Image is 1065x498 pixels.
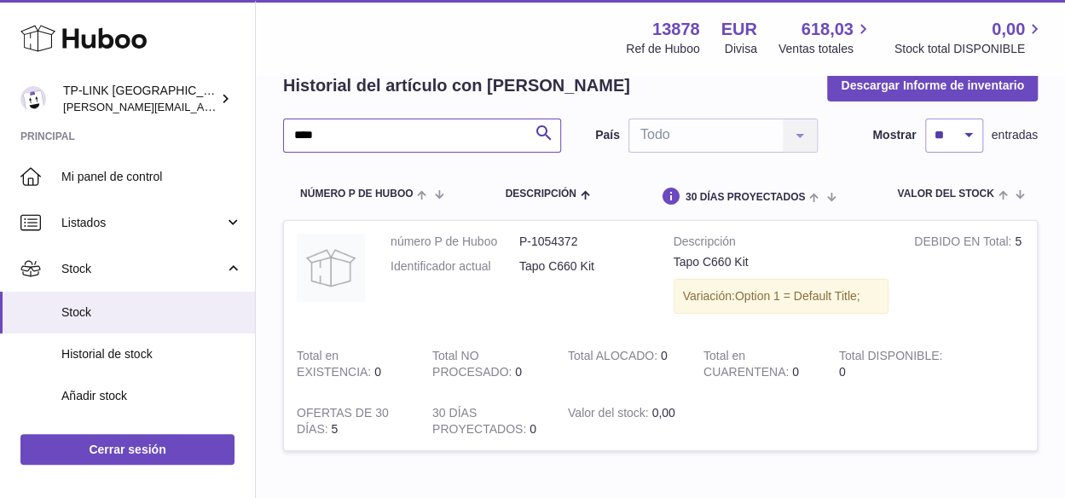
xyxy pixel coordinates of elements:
[992,127,1038,143] span: entradas
[432,406,530,440] strong: 30 DÍAS PROYECTADOS
[595,127,620,143] label: País
[555,335,691,393] td: 0
[894,41,1045,57] span: Stock total DISPONIBLE
[61,215,224,231] span: Listados
[61,388,242,404] span: Añadir stock
[703,349,792,383] strong: Total en CUARENTENA
[686,192,805,203] span: 30 DÍAS PROYECTADOS
[735,289,860,303] span: Option 1 = Default Title;
[826,335,962,393] td: 0
[297,406,389,440] strong: OFERTAS DE 30 DÍAS
[872,127,916,143] label: Mostrar
[568,349,661,367] strong: Total ALOCADO
[778,41,873,57] span: Ventas totales
[674,234,889,254] strong: Descripción
[420,392,555,450] td: 0
[894,18,1045,57] a: 0,00 Stock total DISPONIBLE
[61,304,242,321] span: Stock
[725,41,757,57] div: Divisa
[61,346,242,362] span: Historial de stock
[778,18,873,57] a: 618,03 Ventas totales
[626,41,699,57] div: Ref de Huboo
[432,349,515,383] strong: Total NO PROCESADO
[802,18,854,41] span: 618,03
[505,188,576,200] span: Descripción
[568,406,652,424] strong: Valor del stock
[391,258,519,275] dt: Identificador actual
[284,335,420,393] td: 0
[519,234,648,250] dd: P-1054372
[652,18,700,41] strong: 13878
[61,169,242,185] span: Mi panel de control
[839,349,942,367] strong: Total DISPONIBLE
[901,221,1037,335] td: 5
[519,258,648,275] dd: Tapo C660 Kit
[391,234,519,250] dt: número P de Huboo
[20,434,234,465] a: Cerrar sesión
[300,188,413,200] span: número P de Huboo
[674,254,889,270] div: Tapo C660 Kit
[914,235,1015,252] strong: DEBIDO EN Total
[20,86,46,112] img: celia.yan@tp-link.com
[792,365,799,379] span: 0
[651,406,674,420] span: 0,00
[897,188,993,200] span: Valor del stock
[992,18,1025,41] span: 0,00
[284,392,420,450] td: 5
[674,279,889,314] div: Variación:
[297,349,374,383] strong: Total en EXISTENCIA
[63,83,217,115] div: TP-LINK [GEOGRAPHIC_DATA], SOCIEDAD LIMITADA
[61,430,242,446] span: Historial de entregas
[283,74,630,97] h2: Historial del artículo con [PERSON_NAME]
[721,18,757,41] strong: EUR
[63,100,342,113] span: [PERSON_NAME][EMAIL_ADDRESS][DOMAIN_NAME]
[420,335,555,393] td: 0
[297,234,365,302] img: product image
[61,261,224,277] span: Stock
[827,70,1038,101] button: Descargar Informe de inventario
